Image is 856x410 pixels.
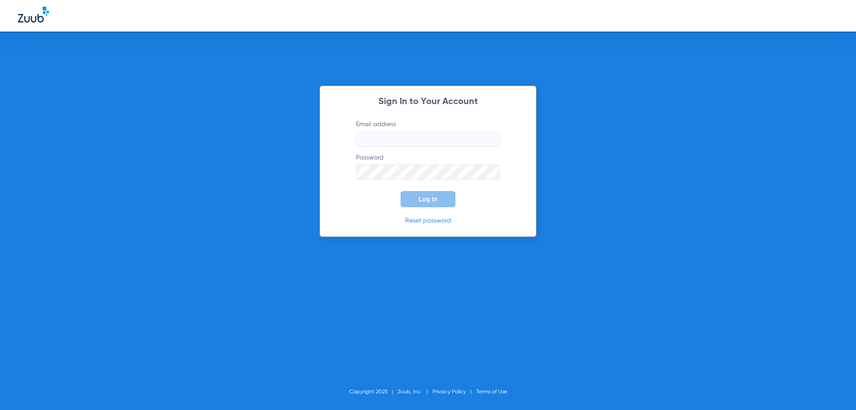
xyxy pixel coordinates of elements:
li: Copyright 2025 [349,387,398,396]
span: Log In [419,196,437,203]
button: Log In [401,191,455,207]
h2: Sign In to Your Account [342,97,514,106]
a: Privacy Policy [433,389,466,395]
label: Password [356,153,500,180]
a: Terms of Use [476,389,507,395]
img: Zuub Logo [18,7,49,23]
label: Email address [356,120,500,146]
li: Zuub, Inc. [398,387,433,396]
input: Email address [356,131,500,146]
a: Reset password [405,218,451,224]
input: Password [356,164,500,180]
